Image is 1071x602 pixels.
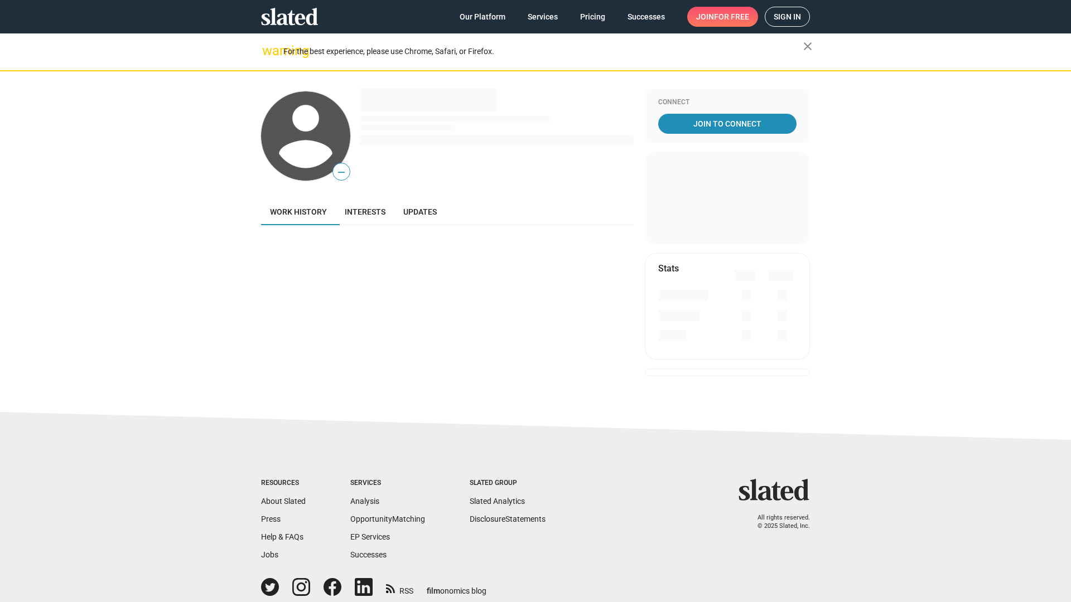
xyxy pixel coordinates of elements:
span: for free [714,7,749,27]
a: Joinfor free [687,7,758,27]
span: Pricing [580,7,605,27]
a: Analysis [350,497,379,506]
span: Join [696,7,749,27]
a: Jobs [261,550,278,559]
span: Join To Connect [660,114,794,134]
div: Services [350,479,425,488]
a: Successes [350,550,387,559]
span: — [333,165,350,179]
a: RSS [386,579,413,596]
a: EP Services [350,532,390,541]
div: For the best experience, please use Chrome, Safari, or Firefox. [283,44,803,59]
mat-icon: close [801,40,814,53]
a: Updates [394,198,446,225]
span: film [427,586,440,595]
a: Help & FAQs [261,532,303,541]
a: DisclosureStatements [470,514,546,523]
a: Successes [619,7,674,27]
span: Services [528,7,558,27]
span: Our Platform [460,7,505,27]
div: Connect [658,98,797,107]
span: Updates [403,207,437,216]
mat-card-title: Stats [658,263,679,274]
a: About Slated [261,497,306,506]
a: Work history [261,198,336,225]
span: Work history [270,207,327,216]
a: Our Platform [451,7,514,27]
mat-icon: warning [262,44,276,57]
a: Interests [336,198,394,225]
a: Join To Connect [658,114,797,134]
a: filmonomics blog [427,577,486,596]
a: Sign in [765,7,810,27]
span: Successes [628,7,665,27]
a: Pricing [571,7,614,27]
a: Slated Analytics [470,497,525,506]
p: All rights reserved. © 2025 Slated, Inc. [746,514,810,530]
div: Slated Group [470,479,546,488]
span: Sign in [774,7,801,26]
a: OpportunityMatching [350,514,425,523]
div: Resources [261,479,306,488]
a: Press [261,514,281,523]
span: Interests [345,207,385,216]
a: Services [519,7,567,27]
